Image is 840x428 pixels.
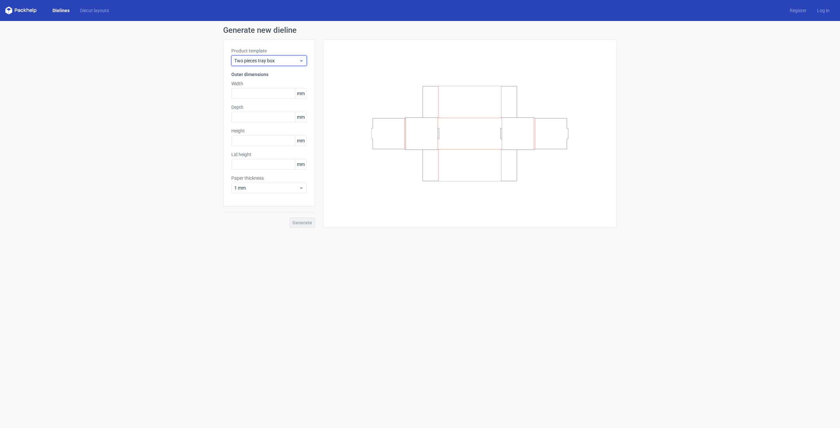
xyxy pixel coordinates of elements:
span: Two pieces tray box [234,57,299,64]
a: Register [785,7,812,14]
span: 1 mm [234,185,299,191]
a: Log in [812,7,835,14]
label: Paper thickness [231,175,307,181]
span: mm [295,159,306,169]
a: Dielines [47,7,75,14]
label: Lid height [231,151,307,158]
span: mm [295,136,306,146]
span: mm [295,112,306,122]
label: Product template [231,48,307,54]
h3: Outer dimensions [231,71,307,78]
label: Height [231,128,307,134]
label: Width [231,80,307,87]
a: Diecut layouts [75,7,114,14]
span: mm [295,89,306,98]
h1: Generate new dieline [223,26,617,34]
label: Depth [231,104,307,111]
